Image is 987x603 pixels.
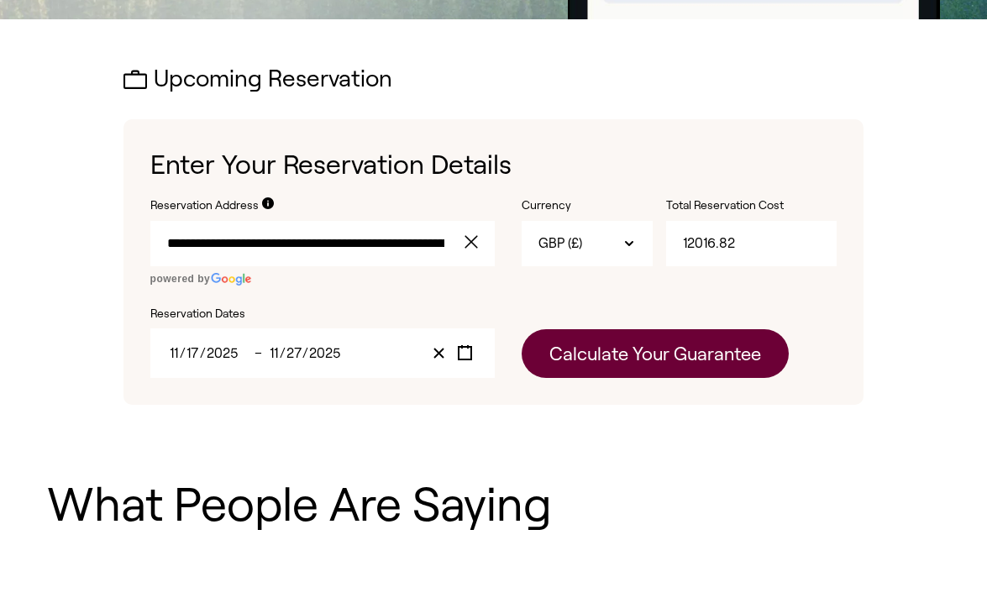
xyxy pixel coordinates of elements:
[186,346,200,360] input: Day
[538,234,582,253] span: GBP (£)
[452,342,478,364] button: Toggle calendar
[522,329,789,378] button: Calculate Your Guarantee
[150,146,837,184] h1: Enter Your Reservation Details
[286,346,302,360] input: Day
[308,346,342,360] input: Year
[206,346,239,360] input: Year
[200,346,206,360] span: /
[302,346,308,360] span: /
[47,479,940,531] h1: What People Are Saying
[169,346,180,360] input: Month
[180,346,186,360] span: /
[269,346,280,360] input: Month
[150,197,259,214] label: Reservation Address
[255,346,267,360] span: –
[666,197,834,214] label: Total Reservation Cost
[210,273,252,286] img: Google logo
[666,221,837,266] input: Total Reservation Cost
[150,273,211,285] span: powered by
[280,346,286,360] span: /
[150,306,495,322] label: Reservation Dates
[426,342,452,364] button: Clear value
[123,66,864,92] h2: Upcoming Reservation
[459,221,495,266] button: clear value
[522,197,653,214] label: Currency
